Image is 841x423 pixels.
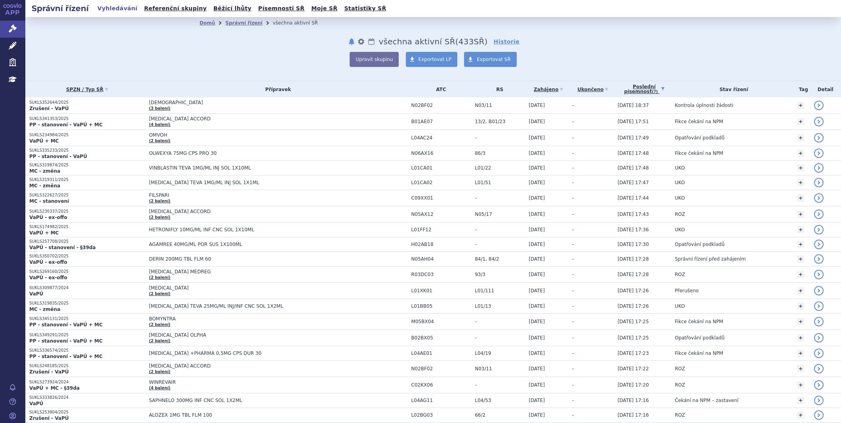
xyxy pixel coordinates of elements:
span: VINBLASTIN TEVA 1MG/ML INJ SOL 1X10ML [149,165,347,171]
span: N05AX12 [411,211,471,217]
a: + [797,287,804,294]
button: Upravit skupinu [350,52,399,67]
span: L01/22 [475,165,525,171]
span: - [572,195,574,201]
span: [DATE] 17:23 [618,351,649,356]
span: - [572,180,574,185]
a: Referenční skupiny [142,3,209,14]
span: BOMYNTRA [149,316,347,322]
span: L04/53 [475,398,525,403]
strong: Zrušení - VaPÚ [29,415,69,421]
span: [DATE] [529,398,545,403]
a: Správní řízení [225,20,263,26]
span: L01CA01 [411,165,471,171]
span: - [572,412,574,418]
a: (4 balení) [149,386,170,390]
h2: Správní řízení [25,3,95,14]
span: - [475,135,525,141]
span: M05BX04 [411,319,471,324]
span: [DATE] [529,151,545,156]
span: - [475,335,525,341]
a: Statistiky SŘ [342,3,388,14]
a: detail [814,254,824,264]
a: + [797,412,804,419]
span: [MEDICAL_DATA] ACCORD [149,116,347,122]
span: [DATE] [529,382,545,388]
a: + [797,118,804,125]
span: [DATE] 17:25 [618,335,649,341]
a: + [797,334,804,341]
a: detail [814,364,824,373]
span: [DATE] 17:26 [618,303,649,309]
p: SUKLS345131/2025 [29,316,145,322]
p: SUKLS319311/2025 [29,177,145,183]
strong: VaPÚ - ex-offo [29,259,67,265]
p: SUKLS174982/2025 [29,224,145,230]
strong: MC - změna [29,168,60,174]
span: Opatřování podkladů [675,135,725,141]
span: Přerušeno [675,288,698,293]
span: - [572,165,574,171]
span: Opatřování podkladů [675,242,725,247]
a: (2 balení) [149,339,170,343]
a: Lhůty [367,37,375,46]
span: L01CA02 [411,180,471,185]
span: - [572,351,574,356]
strong: VaPÚ - stanovení - §39da [29,245,96,250]
a: detail [814,270,824,279]
span: OLWEXYA 75MG CPS PRO 30 [149,151,347,156]
span: B01AE07 [411,119,471,124]
p: SUKLS319874/2025 [29,162,145,168]
a: Domů [200,20,215,26]
a: Běžící lhůty [211,3,254,14]
span: - [572,227,574,232]
th: Stav řízení [671,81,793,97]
span: [DATE] 17:30 [618,242,649,247]
a: (2 balení) [149,139,170,143]
a: detail [814,333,824,343]
strong: Zrušení - VaPÚ [29,106,69,111]
span: - [572,303,574,309]
a: + [797,102,804,109]
span: R03DC03 [411,272,471,277]
a: (2 balení) [149,215,170,219]
th: ATC [407,81,471,97]
span: [DATE] [529,351,545,356]
span: [DATE] 17:20 [618,382,649,388]
strong: VaPÚ - ex-offo [29,215,67,220]
p: SUKLS309877/2024 [29,285,145,291]
span: - [572,256,574,262]
a: + [797,211,804,218]
a: + [797,365,804,372]
span: [DATE] [529,366,545,372]
a: Exportovat LP [406,52,458,67]
span: [DATE] [529,195,545,201]
span: B02BX05 [411,335,471,341]
p: SUKLS322627/2025 [29,192,145,198]
a: + [797,194,804,202]
span: ROZ [675,382,685,388]
span: ALOZEX 1MG TBL FLM 100 [149,412,347,418]
span: C09XX01 [411,195,471,201]
span: [DATE] 17:47 [618,180,649,185]
a: Vyhledávání [95,3,140,14]
span: [DATE] 17:43 [618,211,649,217]
a: detail [814,396,824,405]
a: + [797,350,804,357]
span: UKO [675,165,685,171]
th: Tag [793,81,810,97]
span: - [572,119,574,124]
span: Fikce čekání na NPM [675,351,723,356]
span: [DATE] [529,180,545,185]
abbr: (?) [652,90,658,94]
span: [DATE] 17:16 [618,412,649,418]
span: FILSPARI [149,192,347,198]
p: SUKLS234984/2025 [29,132,145,138]
span: H02AB18 [411,242,471,247]
span: L01/111 [475,288,525,293]
p: SUKLS253804/2025 [29,410,145,415]
span: Správní řízení před zahájením [675,256,746,262]
span: [DATE] [529,288,545,293]
span: [DATE] 18:37 [618,103,649,108]
span: - [572,288,574,293]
